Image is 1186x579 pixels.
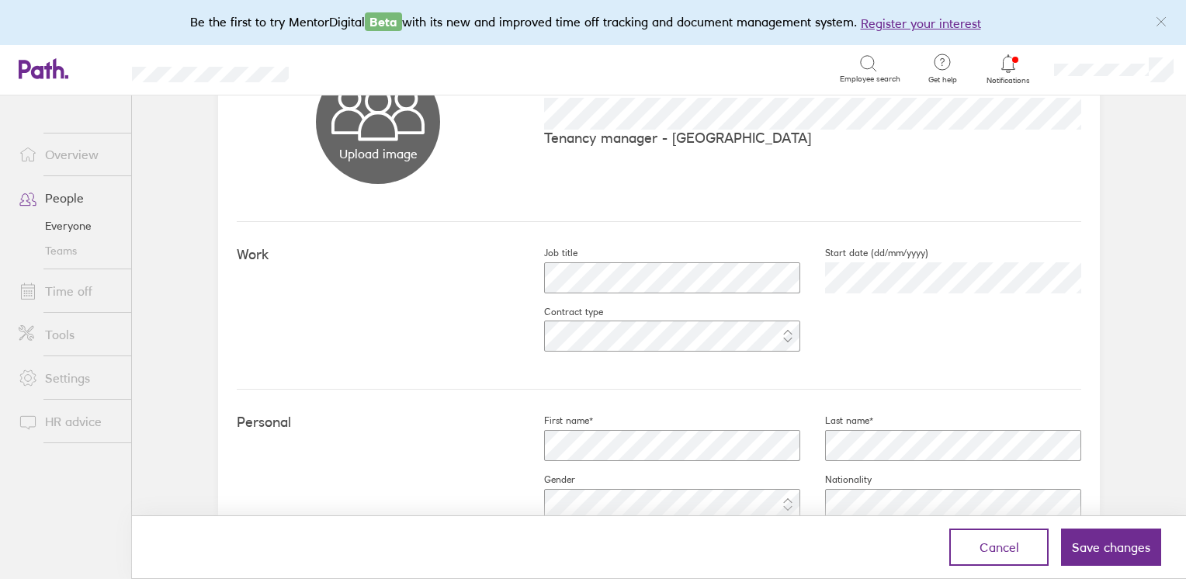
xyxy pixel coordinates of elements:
button: Register your interest [861,14,981,33]
h4: Personal [237,414,519,431]
button: Save changes [1061,529,1161,566]
a: Everyone [6,213,131,238]
label: Job title [519,247,577,259]
a: Time off [6,276,131,307]
span: Cancel [980,540,1019,554]
a: Teams [6,238,131,263]
a: Settings [6,362,131,394]
h4: Work [237,247,519,263]
a: HR advice [6,406,131,437]
a: Overview [6,139,131,170]
span: Save changes [1072,540,1150,554]
a: Tools [6,319,131,350]
label: Contract type [519,306,603,318]
div: Search [331,61,370,75]
span: Get help [917,75,968,85]
label: Start date (dd/mm/yyyy) [800,247,928,259]
label: Gender [519,473,575,486]
span: Employee search [840,75,900,84]
div: Be the first to try MentorDigital with its new and improved time off tracking and document manage... [190,12,997,33]
a: Notifications [983,53,1034,85]
label: Nationality [800,473,872,486]
label: First name* [519,414,593,427]
span: Beta [365,12,402,31]
button: Cancel [949,529,1049,566]
a: People [6,182,131,213]
p: Tenancy manager - [GEOGRAPHIC_DATA] [544,130,1081,146]
label: Last name* [800,414,873,427]
span: Notifications [983,76,1034,85]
